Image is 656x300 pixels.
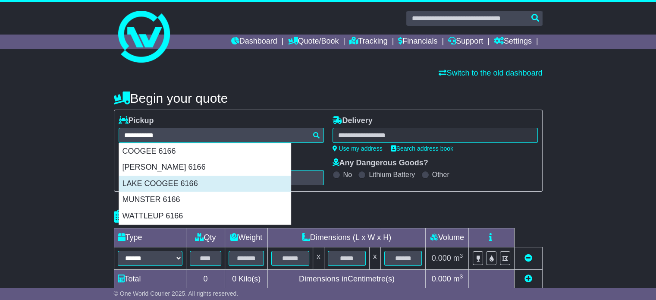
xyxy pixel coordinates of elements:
[231,35,277,49] a: Dashboard
[460,273,463,280] sup: 3
[369,171,415,179] label: Lithium Battery
[333,158,428,168] label: Any Dangerous Goods?
[114,228,186,247] td: Type
[369,247,380,270] td: x
[225,228,268,247] td: Weight
[119,143,291,160] div: COOGEE 6166
[398,35,437,49] a: Financials
[333,145,383,152] a: Use my address
[119,176,291,192] div: LAKE COOGEE 6166
[119,128,324,143] typeahead: Please provide city
[349,35,387,49] a: Tracking
[119,192,291,208] div: MUNSTER 6166
[114,209,222,224] h4: Package details |
[119,208,291,224] div: WATTLEUP 6166
[114,290,239,297] span: © One World Courier 2025. All rights reserved.
[453,275,463,283] span: m
[391,145,453,152] a: Search address book
[448,35,483,49] a: Support
[114,91,543,105] h4: Begin your quote
[343,171,352,179] label: No
[426,228,469,247] td: Volume
[232,275,236,283] span: 0
[524,254,532,262] a: Remove this item
[494,35,532,49] a: Settings
[432,171,449,179] label: Other
[460,253,463,259] sup: 3
[453,254,463,262] span: m
[313,247,324,270] td: x
[186,270,225,289] td: 0
[186,228,225,247] td: Qty
[119,116,154,126] label: Pickup
[225,270,268,289] td: Kilo(s)
[268,270,426,289] td: Dimensions in Centimetre(s)
[432,275,451,283] span: 0.000
[268,228,426,247] td: Dimensions (L x W x H)
[119,159,291,176] div: [PERSON_NAME] 6166
[114,270,186,289] td: Total
[333,116,373,126] label: Delivery
[524,275,532,283] a: Add new item
[439,69,542,77] a: Switch to the old dashboard
[432,254,451,262] span: 0.000
[288,35,339,49] a: Quote/Book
